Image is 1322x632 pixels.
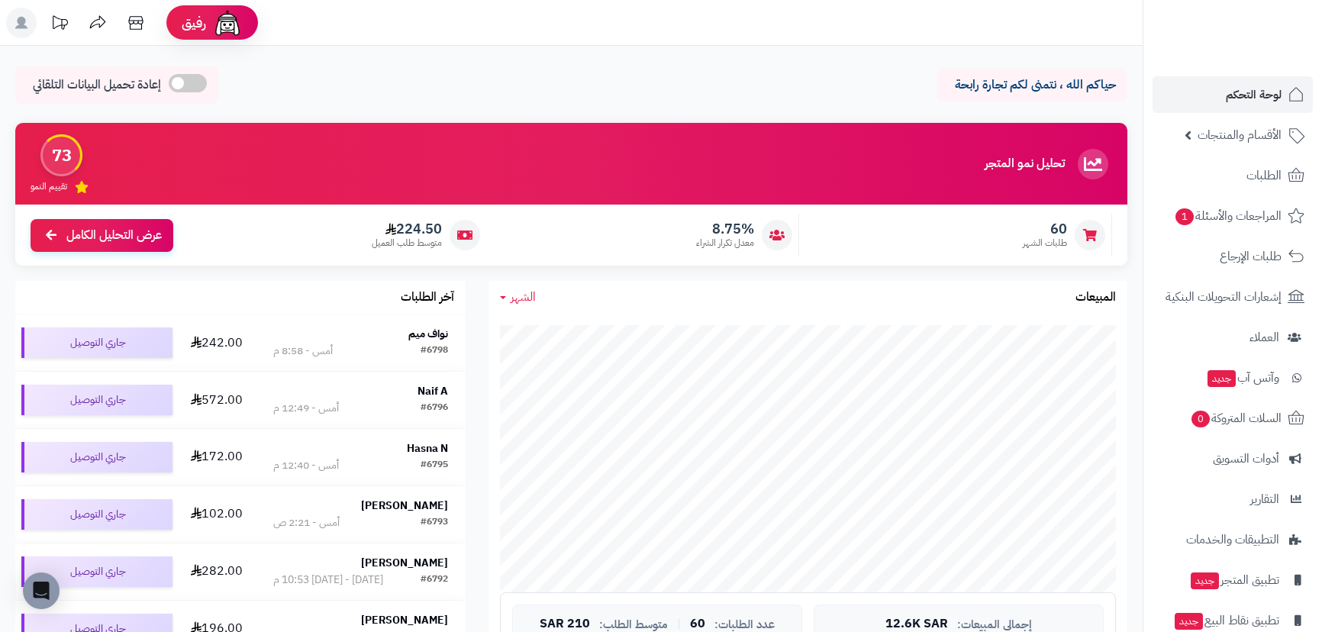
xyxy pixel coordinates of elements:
[273,458,339,473] div: أمس - 12:40 م
[179,314,256,371] td: 242.00
[1218,37,1307,69] img: logo-2.png
[21,327,173,358] div: جاري التوصيل
[511,288,536,306] span: الشهر
[273,515,340,530] div: أمس - 2:21 ص
[407,440,448,456] strong: Hasna N
[1153,481,1313,518] a: التقارير
[1226,84,1282,105] span: لوحة التحكم
[273,572,383,588] div: [DATE] - [DATE] 10:53 م
[957,618,1032,631] span: إجمالي المبيعات:
[418,383,448,399] strong: Naif A
[677,618,681,630] span: |
[1153,157,1313,194] a: الطلبات
[421,343,448,359] div: #6798
[179,429,256,485] td: 172.00
[500,289,536,306] a: الشهر
[40,8,79,42] a: تحديثات المنصة
[1198,124,1282,146] span: الأقسام والمنتجات
[948,76,1116,94] p: حياكم الله ، نتمنى لكم تجارة رابحة
[1153,521,1313,558] a: التطبيقات والخدمات
[408,326,448,342] strong: نواف ميم
[1153,562,1313,598] a: تطبيق المتجرجديد
[1153,400,1313,437] a: السلات المتروكة0
[696,237,754,250] span: معدل تكرار الشراء
[1175,613,1203,630] span: جديد
[599,618,668,631] span: متوسط الطلب:
[1153,198,1313,234] a: المراجعات والأسئلة1
[31,180,67,193] span: تقييم النمو
[1208,370,1236,387] span: جديد
[212,8,243,38] img: ai-face.png
[1153,76,1313,113] a: لوحة التحكم
[179,486,256,543] td: 102.00
[421,572,448,588] div: #6792
[21,442,173,472] div: جاري التوصيل
[21,556,173,587] div: جاري التوصيل
[361,498,448,514] strong: [PERSON_NAME]
[1153,279,1313,315] a: إشعارات التحويلات البنكية
[1186,529,1279,550] span: التطبيقات والخدمات
[690,617,705,631] span: 60
[421,458,448,473] div: #6795
[1174,205,1282,227] span: المراجعات والأسئلة
[1206,367,1279,389] span: وآتس آب
[361,612,448,628] strong: [PERSON_NAME]
[540,617,590,631] span: 210 SAR
[372,237,442,250] span: متوسط طلب العميل
[1153,319,1313,356] a: العملاء
[66,227,162,244] span: عرض التحليل الكامل
[21,499,173,530] div: جاري التوصيل
[33,76,161,94] span: إعادة تحميل البيانات التلقائي
[273,343,333,359] div: أمس - 8:58 م
[1075,291,1116,305] h3: المبيعات
[31,219,173,252] a: عرض التحليل الكامل
[1246,165,1282,186] span: الطلبات
[421,401,448,416] div: #6796
[1153,440,1313,477] a: أدوات التسويق
[1153,360,1313,396] a: وآتس آبجديد
[273,401,339,416] div: أمس - 12:49 م
[1249,327,1279,348] span: العملاء
[1250,489,1279,510] span: التقارير
[361,555,448,571] strong: [PERSON_NAME]
[372,221,442,237] span: 224.50
[985,157,1065,171] h3: تحليل نمو المتجر
[714,618,775,631] span: عدد الطلبات:
[1166,286,1282,308] span: إشعارات التحويلات البنكية
[1213,448,1279,469] span: أدوات التسويق
[1189,569,1279,591] span: تطبيق المتجر
[21,385,173,415] div: جاري التوصيل
[1191,572,1219,589] span: جديد
[1153,238,1313,275] a: طلبات الإرجاع
[696,221,754,237] span: 8.75%
[23,572,60,609] div: Open Intercom Messenger
[421,515,448,530] div: #6793
[1191,411,1210,427] span: 0
[1023,221,1067,237] span: 60
[182,14,206,32] span: رفيق
[1023,237,1067,250] span: طلبات الشهر
[1190,408,1282,429] span: السلات المتروكة
[401,291,454,305] h3: آخر الطلبات
[1175,208,1194,225] span: 1
[179,543,256,600] td: 282.00
[179,372,256,428] td: 572.00
[1173,610,1279,631] span: تطبيق نقاط البيع
[1220,246,1282,267] span: طلبات الإرجاع
[885,617,948,631] span: 12.6K SAR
